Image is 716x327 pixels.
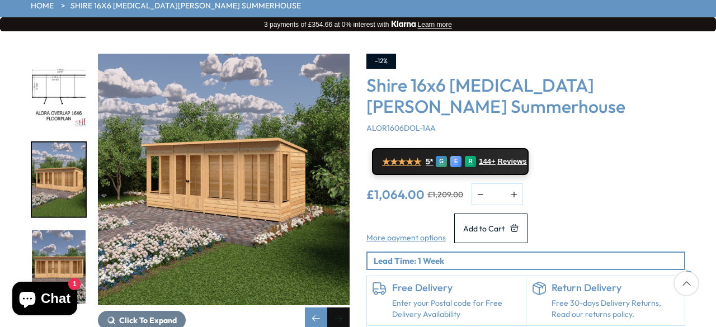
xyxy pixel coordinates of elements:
p: Free 30-days Delivery Returns, Read our returns policy. [552,298,680,320]
h6: Free Delivery [392,282,520,294]
a: Shire 16x6 [MEDICAL_DATA][PERSON_NAME] Summerhouse [70,1,301,12]
a: More payment options [366,233,446,244]
inbox-online-store-chat: Shopify online store chat [9,282,81,318]
div: R [465,156,476,167]
div: 7 / 8 [31,141,87,218]
img: Shire 16x6 Alora Pent Summerhouse [98,54,350,305]
div: 8 / 8 [31,229,87,305]
span: ALOR1606DOL-1AA [366,123,436,133]
span: Add to Cart [463,225,505,233]
div: 6 / 8 [31,54,87,130]
span: Reviews [498,157,527,166]
a: ★★★★★ 5* G E R 144+ Reviews [372,148,529,175]
div: G [436,156,447,167]
span: Click To Expand [119,315,177,325]
p: Lead Time: 1 Week [374,255,684,267]
div: E [450,156,461,167]
a: HOME [31,1,54,12]
span: 144+ [479,157,495,166]
img: AloraOverlap16x6FLOORPLAN_200x200.jpg [32,55,86,129]
h6: Return Delivery [552,282,680,294]
h3: Shire 16x6 [MEDICAL_DATA][PERSON_NAME] Summerhouse [366,74,685,117]
img: Alora16x6_Garden_RH_200x200.jpg [32,143,86,217]
img: Alora16x6_Garden_Front_200x200.jpg [32,230,86,304]
a: Enter your Postal code for Free Delivery Availability [392,298,520,320]
span: ★★★★★ [382,157,421,167]
del: £1,209.00 [427,191,463,198]
div: -12% [366,54,396,69]
button: Add to Cart [454,214,527,243]
ins: £1,064.00 [366,188,425,201]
